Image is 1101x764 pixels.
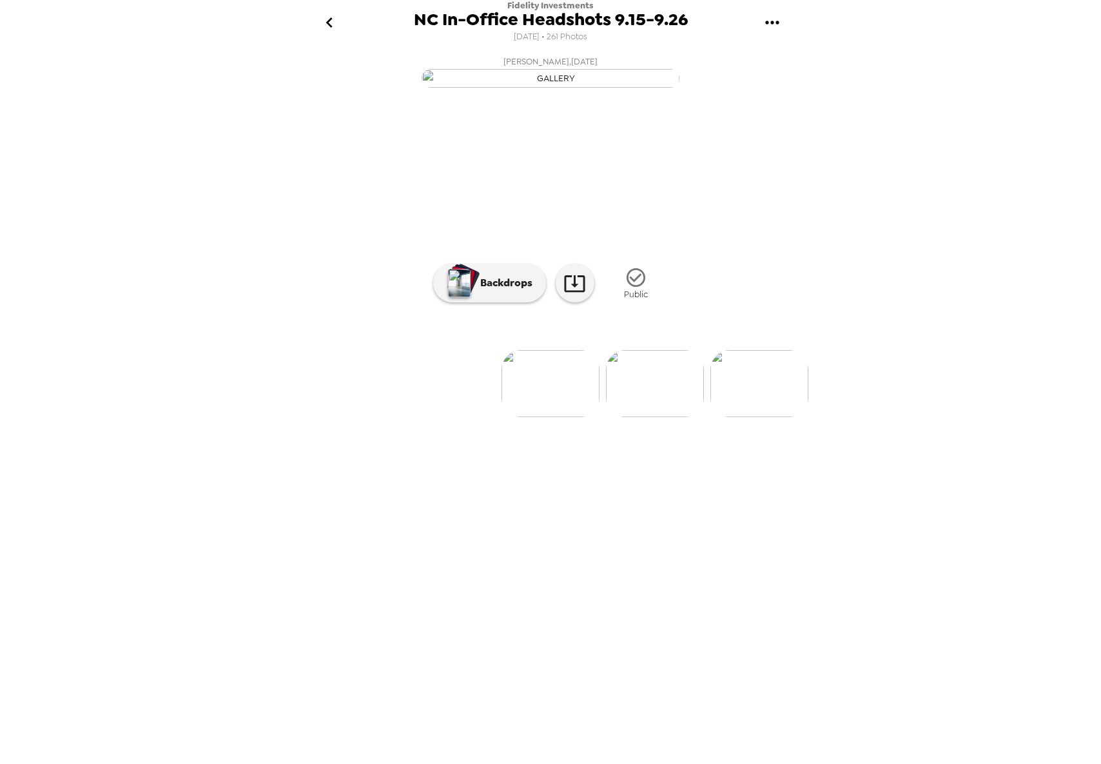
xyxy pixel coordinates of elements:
span: [PERSON_NAME] , [DATE] [503,54,598,69]
button: Backdrops [433,264,546,302]
img: gallery [710,350,808,417]
button: [PERSON_NAME],[DATE] [293,50,808,92]
span: NC In-Office Headshots 9.15-9.26 [414,11,688,28]
img: gallery [502,350,599,417]
button: go back [308,2,350,44]
button: Public [604,259,668,308]
span: Public [624,289,648,300]
img: gallery [606,350,704,417]
img: gallery [422,69,679,88]
button: gallery menu [751,2,793,44]
span: [DATE] • 261 Photos [514,28,587,46]
p: Backdrops [474,275,532,291]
